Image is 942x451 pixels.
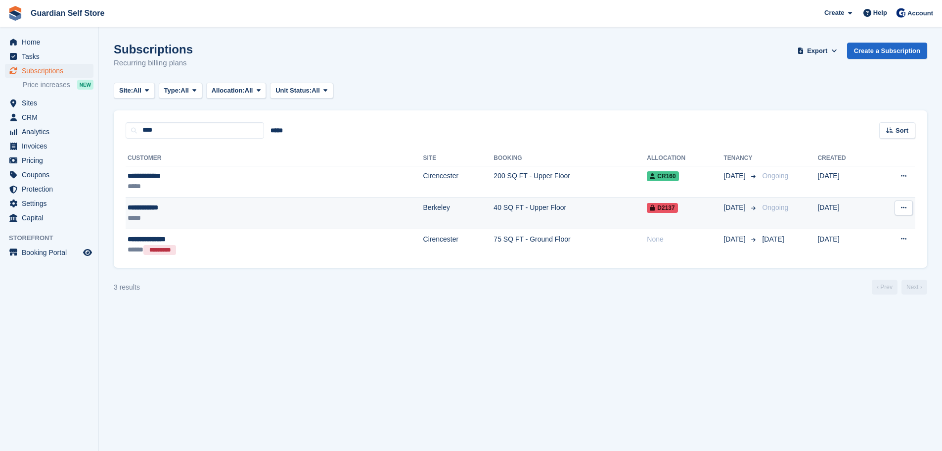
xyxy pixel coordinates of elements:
[5,110,93,124] a: menu
[5,96,93,110] a: menu
[817,198,874,229] td: [DATE]
[5,211,93,225] a: menu
[907,8,933,18] span: Account
[896,126,908,136] span: Sort
[5,182,93,196] a: menu
[206,83,267,99] button: Allocation: All
[423,166,494,198] td: Cirencester
[212,86,245,96] span: Allocation:
[22,96,81,110] span: Sites
[796,43,839,59] button: Export
[493,150,647,166] th: Booking
[647,171,678,181] span: CR160
[493,166,647,198] td: 200 SQ FT - Upper Floor
[22,182,81,196] span: Protection
[5,246,93,259] a: menu
[762,172,788,180] span: Ongoing
[22,153,81,167] span: Pricing
[423,150,494,166] th: Site
[647,203,677,213] span: D2137
[5,153,93,167] a: menu
[870,280,929,295] nav: Page
[723,234,747,245] span: [DATE]
[817,166,874,198] td: [DATE]
[133,86,141,96] span: All
[873,8,887,18] span: Help
[22,197,81,210] span: Settings
[77,80,93,90] div: NEW
[114,83,155,99] button: Site: All
[22,211,81,225] span: Capital
[817,150,874,166] th: Created
[22,246,81,259] span: Booking Portal
[119,86,133,96] span: Site:
[723,150,758,166] th: Tenancy
[807,46,827,56] span: Export
[23,79,93,90] a: Price increases NEW
[847,43,927,59] a: Create a Subscription
[312,86,320,96] span: All
[762,235,784,243] span: [DATE]
[901,280,927,295] a: Next
[5,64,93,78] a: menu
[22,50,81,63] span: Tasks
[872,280,897,295] a: Previous
[275,86,312,96] span: Unit Status:
[5,50,93,63] a: menu
[8,6,23,21] img: stora-icon-8386f47178a22dfd0bd8f6a31ec36ba5ce8667c1dd55bd0f319d3a0aa187defe.svg
[493,229,647,260] td: 75 SQ FT - Ground Floor
[5,125,93,139] a: menu
[22,125,81,139] span: Analytics
[159,83,202,99] button: Type: All
[493,198,647,229] td: 40 SQ FT - Upper Floor
[114,282,140,293] div: 3 results
[647,150,723,166] th: Allocation
[22,139,81,153] span: Invoices
[82,247,93,258] a: Preview store
[723,171,747,181] span: [DATE]
[126,150,423,166] th: Customer
[5,168,93,182] a: menu
[9,233,98,243] span: Storefront
[22,168,81,182] span: Coupons
[180,86,189,96] span: All
[824,8,844,18] span: Create
[5,35,93,49] a: menu
[164,86,181,96] span: Type:
[114,43,193,56] h1: Subscriptions
[896,8,906,18] img: Tom Scott
[245,86,253,96] span: All
[5,139,93,153] a: menu
[23,80,70,90] span: Price increases
[762,203,788,211] span: Ongoing
[270,83,333,99] button: Unit Status: All
[22,64,81,78] span: Subscriptions
[723,202,747,213] span: [DATE]
[22,110,81,124] span: CRM
[647,234,723,245] div: None
[423,229,494,260] td: Cirencester
[5,197,93,210] a: menu
[817,229,874,260] td: [DATE]
[27,5,108,21] a: Guardian Self Store
[22,35,81,49] span: Home
[114,57,193,69] p: Recurring billing plans
[423,198,494,229] td: Berkeley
